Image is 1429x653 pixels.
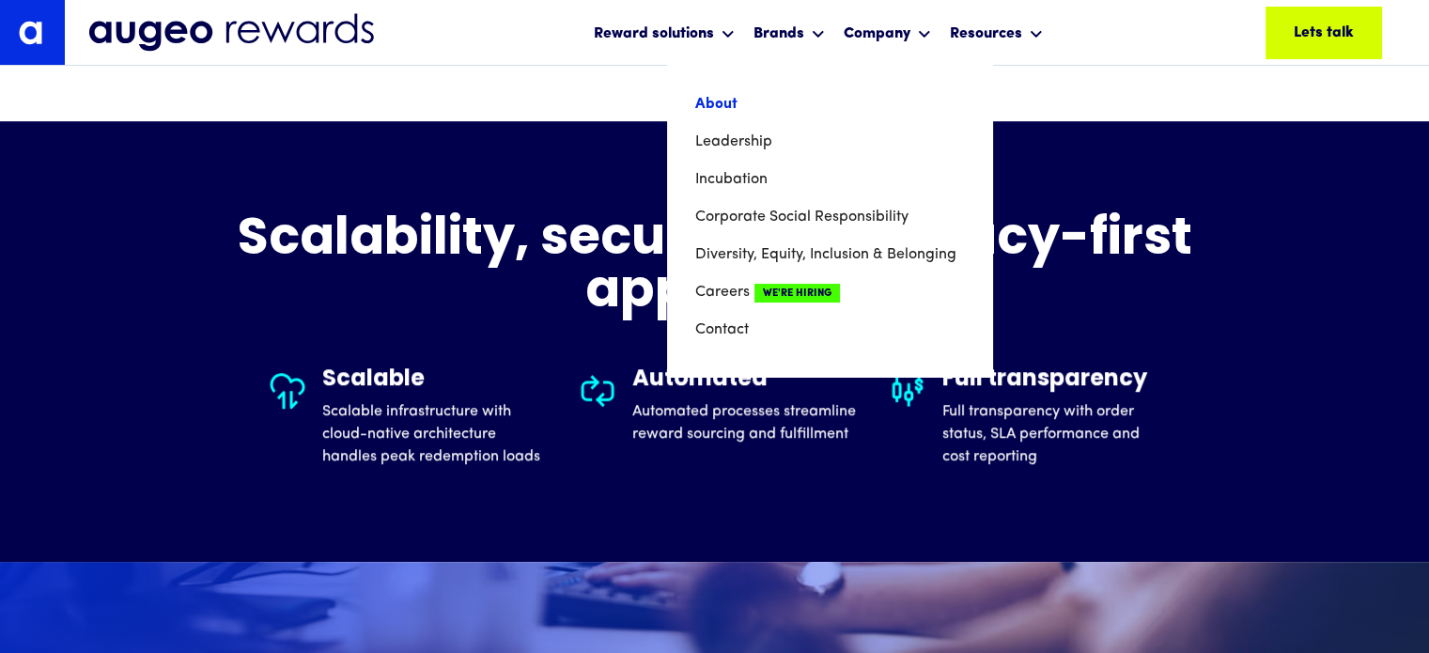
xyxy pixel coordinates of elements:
div: Brands [749,8,830,57]
div: Company [844,23,910,45]
div: Resources [945,8,1048,57]
h5: Scalable [322,367,546,392]
a: Leadership [695,123,964,161]
nav: Company [667,57,992,377]
h3: Scalability, security & a privacy-first approach [151,215,1279,320]
div: Company [839,8,936,57]
span: We're Hiring [754,284,840,303]
a: Incubation [695,161,964,198]
div: Resources [950,23,1022,45]
p: Scalable infrastructure with cloud-native architecture handles peak redemption loads [322,400,546,468]
a: Diversity, Equity, Inclusion & Belonging [695,236,964,273]
p: Automated processes streamline reward sourcing and fulfillment [632,400,856,445]
img: Augeo Rewards business unit full logo in midnight blue. [88,13,374,53]
h5: Full transparency [942,367,1166,392]
a: Corporate Social Responsibility [695,198,964,236]
a: CareersWe're Hiring [695,273,964,311]
a: Contact [695,311,964,349]
div: Reward solutions [589,8,739,57]
a: About [695,86,964,123]
div: Reward solutions [594,23,714,45]
h5: Automated [632,367,856,392]
a: Lets talk [1266,7,1382,59]
p: Full transparency with order status, SLA performance and cost reporting [942,400,1166,468]
div: Brands [753,23,804,45]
